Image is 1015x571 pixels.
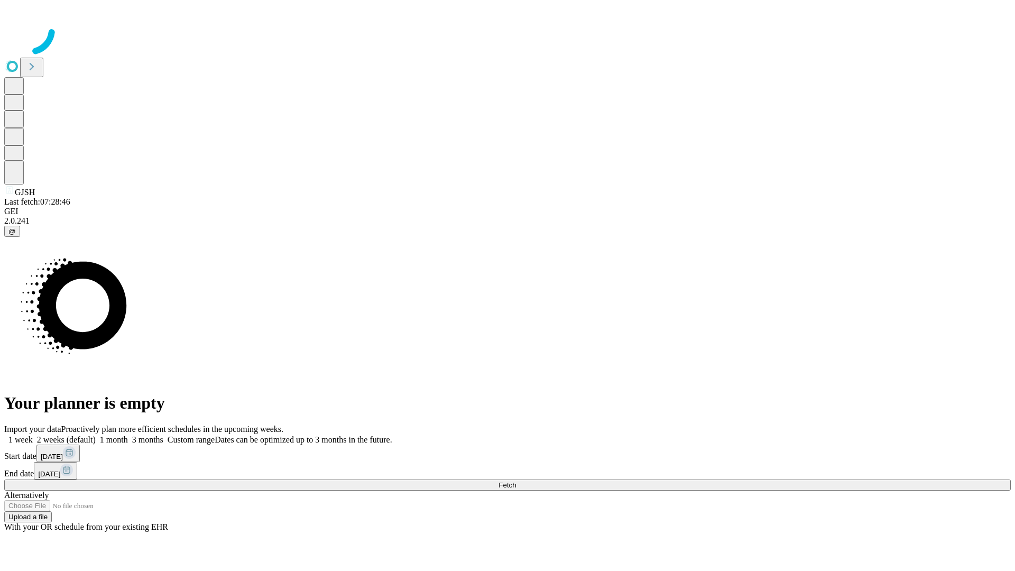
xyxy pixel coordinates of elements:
[4,511,52,522] button: Upload a file
[100,435,128,444] span: 1 month
[4,480,1011,491] button: Fetch
[4,393,1011,413] h1: Your planner is empty
[38,470,60,478] span: [DATE]
[132,435,163,444] span: 3 months
[8,435,33,444] span: 1 week
[41,453,63,461] span: [DATE]
[4,491,49,500] span: Alternatively
[4,425,61,434] span: Import your data
[4,207,1011,216] div: GEI
[61,425,283,434] span: Proactively plan more efficient schedules in the upcoming weeks.
[8,227,16,235] span: @
[4,462,1011,480] div: End date
[168,435,215,444] span: Custom range
[15,188,35,197] span: GJSH
[34,462,77,480] button: [DATE]
[4,197,70,206] span: Last fetch: 07:28:46
[499,481,516,489] span: Fetch
[215,435,392,444] span: Dates can be optimized up to 3 months in the future.
[4,522,168,531] span: With your OR schedule from your existing EHR
[4,445,1011,462] div: Start date
[4,216,1011,226] div: 2.0.241
[36,445,80,462] button: [DATE]
[4,226,20,237] button: @
[37,435,96,444] span: 2 weeks (default)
